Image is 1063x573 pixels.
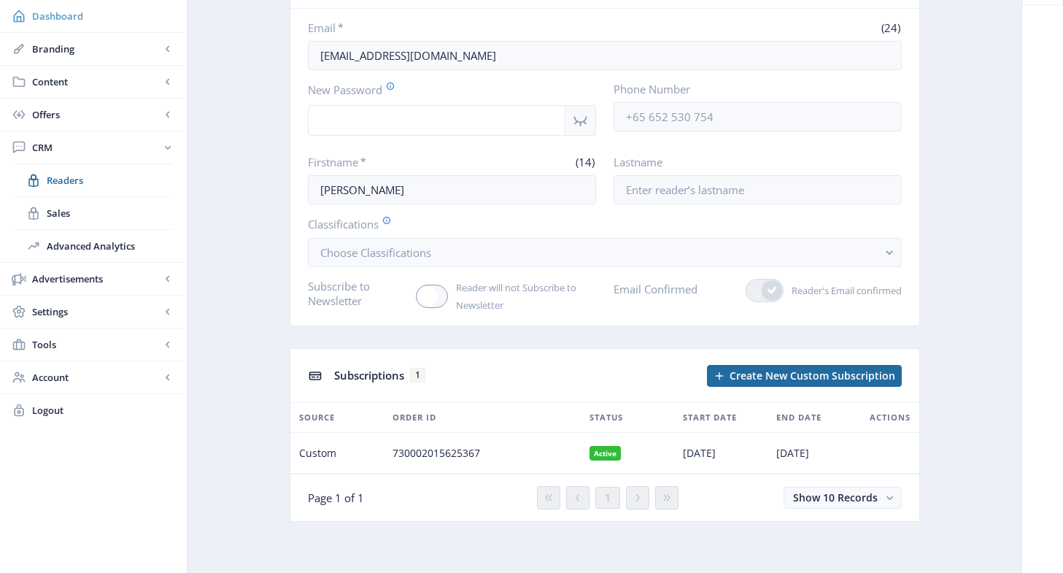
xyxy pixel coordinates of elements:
[614,175,902,204] input: Enter reader’s lastname
[308,41,902,70] input: Enter reader’s email
[393,409,436,426] span: Order ID
[334,368,404,382] span: Subscriptions
[879,20,902,35] span: (24)
[32,272,161,286] span: Advertisements
[299,445,336,462] span: Custom
[776,445,809,462] span: [DATE]
[410,368,425,382] span: 1
[393,445,480,462] span: 730002015625367
[605,492,611,504] span: 1
[448,279,596,314] span: Reader will not Subscribe to Newsletter
[32,42,161,56] span: Branding
[683,409,737,426] span: Start Date
[47,173,172,188] span: Readers
[784,282,902,299] span: Reader's Email confirmed
[595,487,620,509] button: 1
[308,82,584,98] label: New Password
[15,164,172,196] a: Readers
[308,20,599,35] label: Email
[614,279,697,299] label: Email Confirmed
[308,155,447,169] label: Firstname
[15,197,172,229] a: Sales
[590,446,622,461] nb-badge: Active
[308,175,596,204] input: Enter reader’s firstname
[614,102,902,131] input: +65 652 530 754
[290,348,920,522] app-collection-view: Subscriptions
[698,365,902,387] a: New page
[870,409,911,426] span: Actions
[776,409,822,426] span: End Date
[683,445,716,462] span: [DATE]
[308,216,890,232] label: Classifications
[32,9,175,23] span: Dashboard
[32,403,175,418] span: Logout
[299,409,335,426] span: Source
[47,206,172,220] span: Sales
[32,337,161,352] span: Tools
[47,239,172,253] span: Advanced Analytics
[565,105,596,136] nb-icon: Show password
[308,279,405,308] label: Subscribe to Newsletter
[614,155,890,169] label: Lastname
[308,238,902,267] button: Choose Classifications
[32,370,161,385] span: Account
[793,491,878,504] span: Show 10 Records
[614,82,890,96] label: Phone Number
[32,107,161,122] span: Offers
[15,230,172,262] a: Advanced Analytics
[308,491,364,505] span: Page 1 of 1
[730,370,895,382] span: Create New Custom Subscription
[707,365,902,387] button: Create New Custom Subscription
[320,245,431,260] span: Choose Classifications
[573,155,596,169] span: (14)
[32,140,161,155] span: CRM
[784,487,902,509] button: Show 10 Records
[32,304,161,319] span: Settings
[32,74,161,89] span: Content
[590,409,623,426] span: Status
